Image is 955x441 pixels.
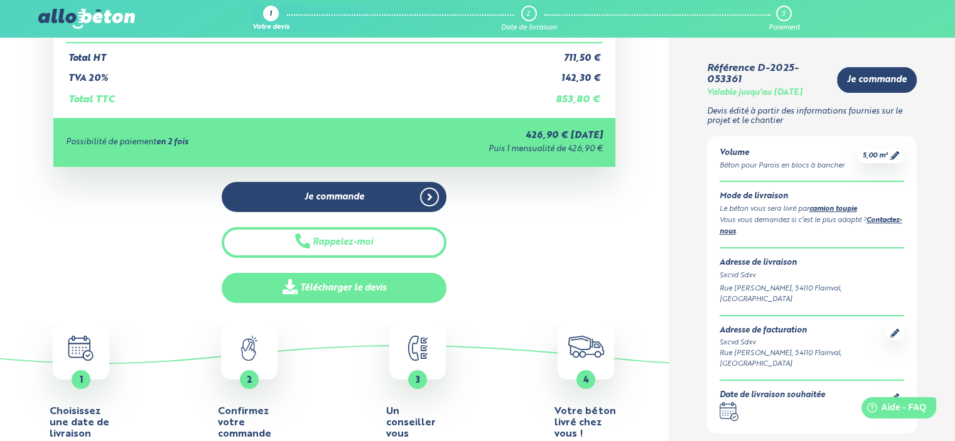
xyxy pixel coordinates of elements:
h4: Choisissez une date de livraison [50,406,112,440]
button: Rappelez-moi [222,227,446,258]
div: Béton pour Parois en blocs à bancher [720,161,844,171]
a: 1 Votre devis [252,6,289,32]
td: Total HT [66,43,540,64]
h4: Votre béton livré chez vous ! [554,406,617,440]
strong: en 2 fois [156,138,188,146]
div: Paiement [768,24,799,32]
div: Possibilité de paiement [66,138,343,147]
span: 3 [416,376,420,385]
a: Je commande [222,182,446,213]
span: Je commande [305,192,364,203]
a: 2 Date de livraison [501,6,557,32]
span: 2 [247,376,252,385]
span: 1 [80,376,83,385]
a: camion toupie [809,206,857,213]
p: Devis édité à partir des informations fournies sur le projet et le chantier [707,107,917,125]
a: 3 Paiement [768,6,799,32]
img: truck.c7a9816ed8b9b1312949.png [568,336,604,358]
div: Date de livraison souhaitée [720,391,825,400]
iframe: Help widget launcher [843,392,941,427]
div: Sxcvd Sdxv [720,270,905,281]
div: Vous vous demandez si c’est le plus adapté ? . [720,215,905,238]
div: Adresse de livraison [720,258,905,268]
div: Rue [PERSON_NAME], 54110 Flainval, [GEOGRAPHIC_DATA] [720,284,905,305]
div: Date de livraison [501,24,557,32]
div: 3 [782,10,785,18]
a: Télécharger le devis [222,273,446,304]
td: 142,30 € [540,63,602,84]
img: allobéton [38,9,135,29]
div: Rue [PERSON_NAME], 54110 Flainval, [GEOGRAPHIC_DATA] [720,348,886,369]
a: Je commande [837,67,917,93]
div: Le béton vous sera livré par [720,204,905,215]
div: Puis 1 mensualité de 426,90 € [343,145,602,154]
td: Total TTC [66,84,540,105]
div: Mode de livraison [720,192,905,201]
div: Valable jusqu'au [DATE] [707,88,802,98]
div: Référence D-2025-053361 [707,63,828,86]
div: Votre devis [252,24,289,32]
td: 853,80 € [540,84,602,105]
span: 4 [583,376,589,385]
div: Sxcvd Sdxv [720,337,886,348]
div: 426,90 € [DATE] [343,130,602,141]
div: 2 [526,10,530,18]
td: 711,50 € [540,43,602,64]
div: Volume [720,149,844,158]
div: 1 [269,11,272,19]
div: Adresse de facturation [720,326,886,336]
span: Je commande [847,75,907,85]
a: Contactez-nous [720,217,902,235]
td: TVA 20% [66,63,540,84]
